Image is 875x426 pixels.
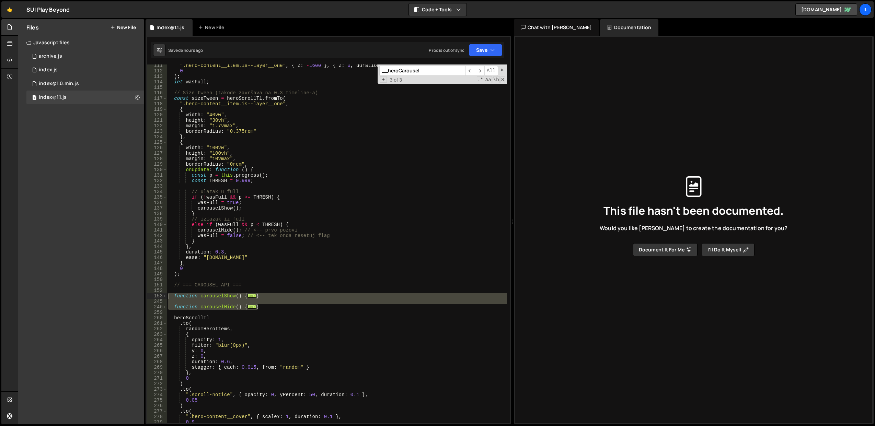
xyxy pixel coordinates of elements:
[493,76,500,83] span: Whole Word Search
[147,216,167,222] div: 139
[147,151,167,156] div: 127
[147,211,167,216] div: 138
[147,96,167,101] div: 117
[603,205,784,216] span: This file hasn't been documented.
[147,293,167,299] div: 153
[429,47,464,53] div: Prod is out of sync
[147,398,167,403] div: 275
[147,140,167,145] div: 125
[475,66,484,76] span: ​
[1,1,18,18] a: 🤙
[26,63,144,77] div: 13362/33342.js
[147,310,167,315] div: 259
[157,24,184,31] div: Index@1.1.js
[859,3,872,16] a: Il
[26,49,144,63] div: 13362/34351.js
[147,392,167,398] div: 274
[147,79,167,85] div: 114
[147,101,167,107] div: 118
[39,53,62,59] div: archive.js
[26,77,144,91] div: 13362/34425.js
[247,294,256,298] span: ...
[147,63,167,68] div: 111
[477,76,484,83] span: RegExp Search
[514,19,599,36] div: Chat with [PERSON_NAME]
[147,255,167,260] div: 146
[168,47,203,53] div: Saved
[147,200,167,205] div: 136
[147,409,167,414] div: 277
[147,112,167,118] div: 120
[147,238,167,244] div: 143
[469,44,502,56] button: Save
[147,348,167,354] div: 266
[500,76,505,83] span: Search In Selection
[147,315,167,321] div: 260
[147,337,167,343] div: 264
[409,3,467,16] button: Code + Tools
[198,24,227,31] div: New File
[110,25,136,30] button: New File
[147,403,167,409] div: 276
[387,77,405,83] span: 3 of 3
[147,332,167,337] div: 263
[147,107,167,112] div: 119
[147,365,167,370] div: 269
[147,282,167,288] div: 151
[485,76,492,83] span: CaseSensitive Search
[600,224,787,232] span: Would you like [PERSON_NAME] to create the documentation for you?
[18,36,144,49] div: Javascript files
[147,370,167,376] div: 270
[147,227,167,233] div: 141
[147,74,167,79] div: 113
[147,85,167,90] div: 115
[379,66,465,76] input: Search for
[26,24,39,31] h2: Files
[147,194,167,200] div: 135
[147,134,167,140] div: 124
[39,94,67,100] div: Index@1.1.js
[26,5,70,14] div: SUI Play Beyond
[147,173,167,178] div: 131
[147,244,167,249] div: 144
[147,162,167,167] div: 129
[39,67,58,73] div: index.js
[147,260,167,266] div: 147
[465,66,475,76] span: ​
[147,414,167,419] div: 278
[147,129,167,134] div: 123
[181,47,203,53] div: 6 hours ago
[380,76,387,83] span: Toggle Replace mode
[32,95,36,101] span: 1
[247,305,256,309] span: ...
[147,233,167,238] div: 142
[147,205,167,211] div: 137
[147,184,167,189] div: 133
[147,354,167,359] div: 267
[147,376,167,381] div: 271
[147,326,167,332] div: 262
[600,19,658,36] div: Documentation
[702,243,755,256] button: I’ll do it myself
[147,299,167,304] div: 245
[147,343,167,348] div: 265
[147,381,167,387] div: 272
[147,222,167,227] div: 140
[147,266,167,271] div: 148
[147,304,167,310] div: 246
[147,167,167,173] div: 130
[147,68,167,74] div: 112
[147,249,167,255] div: 145
[147,90,167,96] div: 116
[147,145,167,151] div: 126
[147,271,167,277] div: 149
[147,178,167,184] div: 132
[147,156,167,162] div: 128
[26,91,144,104] div: 13362/45913.js
[147,277,167,282] div: 150
[147,123,167,129] div: 122
[147,419,167,425] div: 279
[147,321,167,326] div: 261
[147,189,167,194] div: 134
